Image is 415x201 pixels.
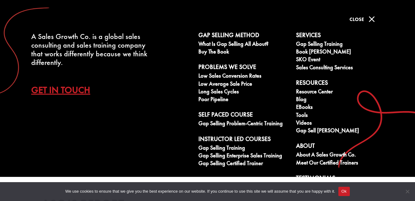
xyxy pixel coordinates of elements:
[296,104,387,112] a: eBooks
[198,135,289,145] a: Instructor Led Courses
[296,127,387,135] a: Gap Sell [PERSON_NAME]
[198,49,289,56] a: Buy The Book
[198,111,289,120] a: Self Paced Course
[296,160,387,167] a: Meet our Certified Trainers
[198,120,289,128] a: Gap Selling Problem-Centric Training
[296,64,387,72] a: Sales Consulting Services
[198,73,289,80] a: Low Sales Conversion Rates
[198,81,289,88] a: Low Average Sale Price
[366,13,378,25] span: M
[338,187,350,196] button: Ok
[198,63,289,73] a: Problems We Solve
[349,16,364,23] span: Close
[296,174,387,184] a: Testimonials
[198,32,289,41] a: Gap Selling Method
[296,49,387,56] a: Book [PERSON_NAME]
[296,56,387,64] a: SKO Event
[404,188,410,195] span: No
[296,88,387,96] a: Resource Center
[198,145,289,152] a: Gap Selling Training
[296,96,387,104] a: Blog
[296,120,387,127] a: Videos
[296,41,387,49] a: Gap Selling Training
[198,96,289,104] a: Poor Pipeline
[198,88,289,96] a: Long Sales Cycles
[31,32,151,67] div: A Sales Growth Co. is a global sales consulting and sales training company that works differently...
[198,160,289,168] a: Gap Selling Certified Trainer
[296,79,387,88] a: Resources
[65,188,335,195] span: We use cookies to ensure that we give you the best experience on our website. If you continue to ...
[296,32,387,41] a: Services
[31,79,100,101] a: Get In Touch
[296,142,387,152] a: About
[296,112,387,120] a: Tools
[198,41,289,49] a: What is Gap Selling all about?
[198,152,289,160] a: Gap Selling Enterprise Sales Training
[296,152,387,159] a: About A Sales Growth Co.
